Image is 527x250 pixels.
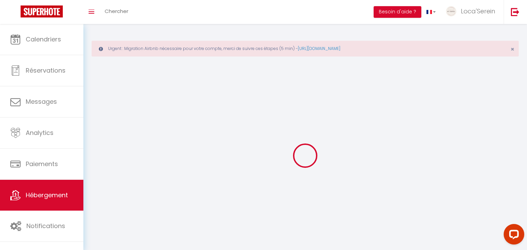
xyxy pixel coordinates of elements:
span: Paiements [26,160,58,168]
iframe: LiveChat chat widget [498,221,527,250]
button: Besoin d'aide ? [374,6,421,18]
span: Analytics [26,128,54,137]
span: Calendriers [26,35,61,43]
span: Loca'Serein [461,7,495,15]
span: Réservations [26,66,66,75]
span: Notifications [26,222,65,230]
a: [URL][DOMAIN_NAME] [298,46,340,51]
img: ... [446,6,456,16]
span: × [511,45,514,53]
img: logout [511,8,519,16]
div: Urgent : Migration Airbnb nécessaire pour votre compte, merci de suivre ces étapes (5 min) - [92,41,519,57]
span: Chercher [105,8,128,15]
img: Super Booking [21,5,63,17]
span: Messages [26,97,57,106]
button: Close [511,46,514,52]
span: Hébergement [26,191,68,199]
